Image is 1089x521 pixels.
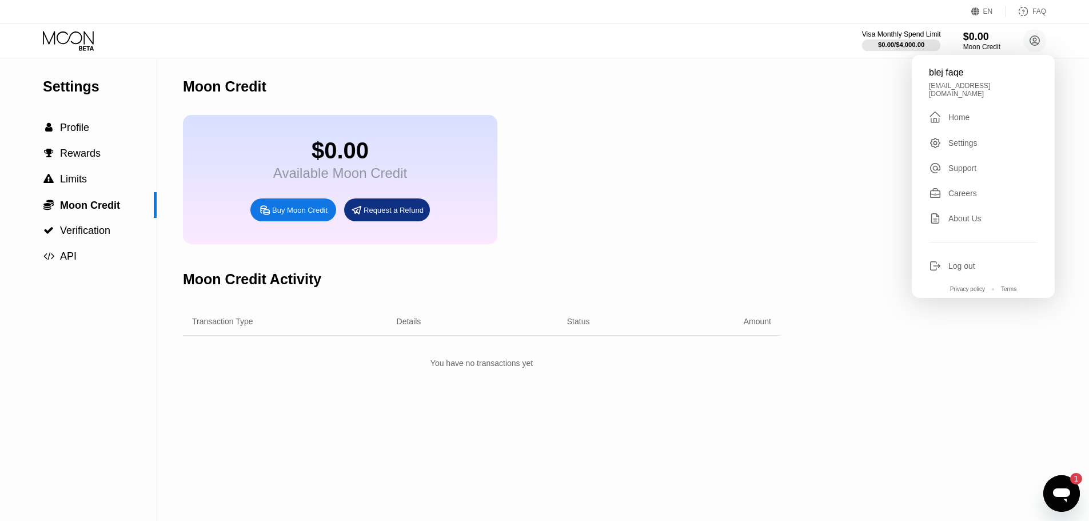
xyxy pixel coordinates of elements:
div: $0.00Moon Credit [963,31,1000,51]
div: EN [983,7,993,15]
div: FAQ [1032,7,1046,15]
div: Available Moon Credit [273,165,407,181]
div: Settings [948,138,978,148]
span:  [43,225,54,236]
div: Details [397,317,421,326]
div:  [929,110,942,124]
div: $0.00 [963,31,1000,43]
div: Log out [948,261,975,271]
div: Moon Credit Activity [183,271,321,288]
div: You have no transactions yet [183,353,780,373]
div: Buy Moon Credit [250,198,336,221]
div: Support [948,164,976,173]
span:  [43,174,54,184]
span:  [44,148,54,158]
div: Settings [929,137,1038,149]
div: [EMAIL_ADDRESS][DOMAIN_NAME] [929,82,1038,98]
div: Home [929,110,1038,124]
span: Profile [60,122,89,133]
div: Privacy policy [950,286,985,292]
div: About Us [929,212,1038,225]
div: About Us [948,214,982,223]
span:  [43,199,54,210]
div: Transaction Type [192,317,253,326]
div: Status [567,317,590,326]
div: blej faqe [929,67,1038,78]
div: Request a Refund [364,205,424,215]
div: Support [929,162,1038,174]
div:  [43,122,54,133]
div: Settings [43,78,157,95]
span: Limits [60,173,87,185]
div: $0.00 [273,138,407,164]
div: Log out [929,260,1038,272]
div: Careers [929,187,1038,200]
div: Moon Credit [183,78,266,95]
span: Verification [60,225,110,236]
div: Buy Moon Credit [272,205,328,215]
div: Request a Refund [344,198,430,221]
div: Visa Monthly Spend Limit$0.00/$4,000.00 [863,30,940,51]
span:  [43,251,54,261]
div: Moon Credit [963,43,1000,51]
span: Rewards [60,148,101,159]
span:  [45,122,53,133]
div: Visa Monthly Spend Limit [862,30,941,38]
div: $0.00 / $4,000.00 [878,41,924,48]
div: Terms [1001,286,1016,292]
div: EN [971,6,1006,17]
div: Amount [744,317,771,326]
div: Home [948,113,970,122]
iframe: Bouton de lancement de la fenêtre de messagerie, 1 message non lu [1043,475,1080,512]
span: API [60,250,77,262]
span: Moon Credit [60,200,120,211]
div: Careers [948,189,977,198]
div:  [43,148,54,158]
div: FAQ [1006,6,1046,17]
iframe: Nombre de messages non lus [1059,473,1082,484]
